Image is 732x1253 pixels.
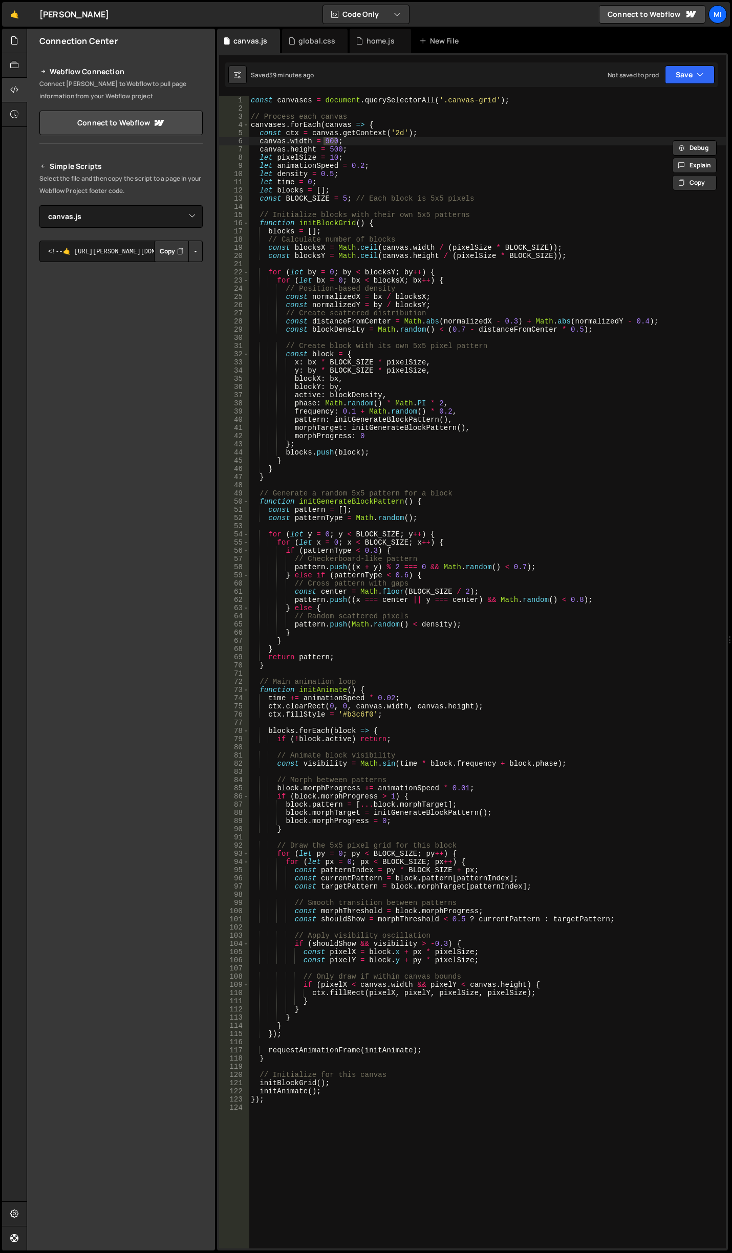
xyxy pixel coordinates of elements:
[219,195,249,203] div: 13
[219,1079,249,1087] div: 121
[219,727,249,735] div: 78
[219,571,249,579] div: 59
[219,833,249,841] div: 91
[39,8,109,20] div: [PERSON_NAME]
[219,784,249,792] div: 85
[219,891,249,899] div: 98
[219,252,249,260] div: 20
[608,71,659,79] div: Not saved to prod
[219,751,249,760] div: 81
[154,241,189,262] button: Copy
[219,498,249,506] div: 50
[219,260,249,268] div: 21
[219,956,249,964] div: 106
[219,735,249,743] div: 79
[219,915,249,923] div: 101
[219,678,249,686] div: 72
[219,899,249,907] div: 99
[219,350,249,358] div: 32
[219,1038,249,1046] div: 116
[219,964,249,973] div: 107
[219,203,249,211] div: 14
[219,342,249,350] div: 31
[219,113,249,121] div: 3
[219,948,249,956] div: 105
[219,96,249,104] div: 1
[219,686,249,694] div: 73
[219,481,249,489] div: 48
[219,850,249,858] div: 93
[219,710,249,719] div: 76
[219,817,249,825] div: 89
[665,66,715,84] button: Save
[219,457,249,465] div: 45
[219,358,249,366] div: 33
[219,137,249,145] div: 6
[219,416,249,424] div: 40
[219,596,249,604] div: 62
[39,160,203,172] h2: Simple Scripts
[219,178,249,186] div: 11
[219,375,249,383] div: 35
[219,907,249,915] div: 100
[219,465,249,473] div: 46
[219,285,249,293] div: 24
[39,279,204,371] iframe: YouTube video player
[219,293,249,301] div: 25
[219,776,249,784] div: 84
[219,399,249,407] div: 38
[219,1005,249,1013] div: 112
[219,645,249,653] div: 68
[219,219,249,227] div: 16
[219,932,249,940] div: 103
[39,172,203,197] p: Select the file and then copy the script to a page in your Webflow Project footer code.
[219,530,249,538] div: 54
[219,407,249,416] div: 39
[219,768,249,776] div: 83
[219,317,249,326] div: 28
[219,506,249,514] div: 51
[219,637,249,645] div: 67
[219,162,249,170] div: 9
[39,78,203,102] p: Connect [PERSON_NAME] to Webflow to pull page information from your Webflow project
[219,760,249,768] div: 82
[219,1087,249,1095] div: 122
[39,378,204,470] iframe: YouTube video player
[323,5,409,24] button: Code Only
[219,268,249,276] div: 22
[708,5,727,24] a: Mi
[219,227,249,235] div: 17
[219,1071,249,1079] div: 120
[219,1063,249,1071] div: 119
[2,2,27,27] a: 🤙
[219,538,249,547] div: 55
[219,981,249,989] div: 109
[367,36,395,46] div: home.js
[219,1095,249,1104] div: 123
[251,71,314,79] div: Saved
[219,629,249,637] div: 66
[219,334,249,342] div: 30
[673,140,717,156] button: Debug
[219,186,249,195] div: 12
[219,1054,249,1063] div: 118
[219,604,249,612] div: 63
[219,866,249,874] div: 95
[219,522,249,530] div: 53
[219,170,249,178] div: 10
[219,391,249,399] div: 37
[219,1013,249,1022] div: 113
[219,154,249,162] div: 8
[219,809,249,817] div: 88
[219,653,249,661] div: 69
[219,121,249,129] div: 4
[219,702,249,710] div: 75
[219,620,249,629] div: 65
[219,129,249,137] div: 5
[219,997,249,1005] div: 111
[219,211,249,219] div: 15
[219,301,249,309] div: 26
[219,235,249,244] div: 18
[219,579,249,588] div: 60
[219,801,249,809] div: 87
